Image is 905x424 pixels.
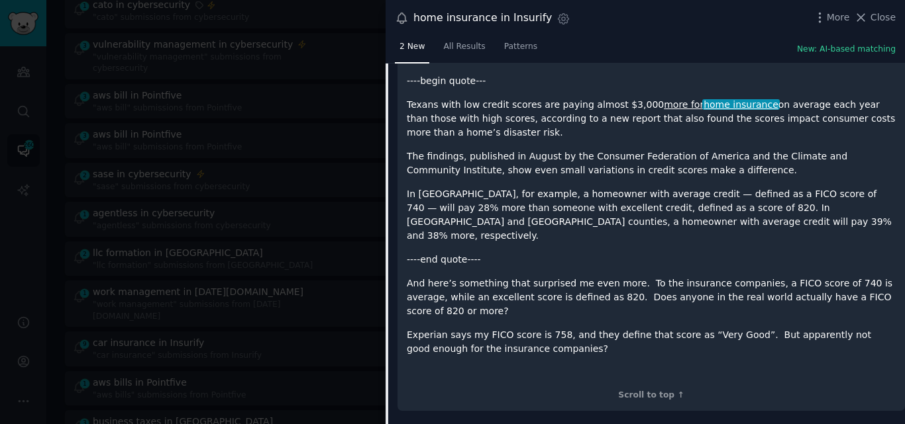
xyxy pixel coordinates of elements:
span: All Results [443,41,485,53]
a: more forhome insurance [664,99,778,110]
p: In [GEOGRAPHIC_DATA], for example, a homeowner with average credit — defined as a FICO score of 7... [407,187,896,243]
span: 2 New [399,41,425,53]
a: 2 New [395,36,429,64]
p: ----begin quote--- [407,74,896,88]
span: Patterns [504,41,537,53]
p: Experian says my FICO score is 758, and they define that score as “Very Good”. But apparently not... [407,328,896,356]
p: ----end quote---- [407,253,896,267]
a: All Results [439,36,490,64]
button: New: AI-based matching [797,44,896,56]
p: The findings, published in August by the Consumer Federation of America and the Climate and Commu... [407,149,896,177]
a: Patterns [500,36,542,64]
div: home insurance in Insurify [413,10,552,26]
span: home insurance [702,99,779,110]
button: More [813,11,850,24]
p: Texans with low credit scores are paying almost $3,000 on average each year than those with high ... [407,98,896,140]
span: Close [871,11,896,24]
button: Close [854,11,896,24]
div: Scroll to top ↑ [407,390,896,402]
p: And here’s something that surprised me even more. To the insurance companies, a FICO score of 740... [407,276,896,318]
span: More [827,11,850,24]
